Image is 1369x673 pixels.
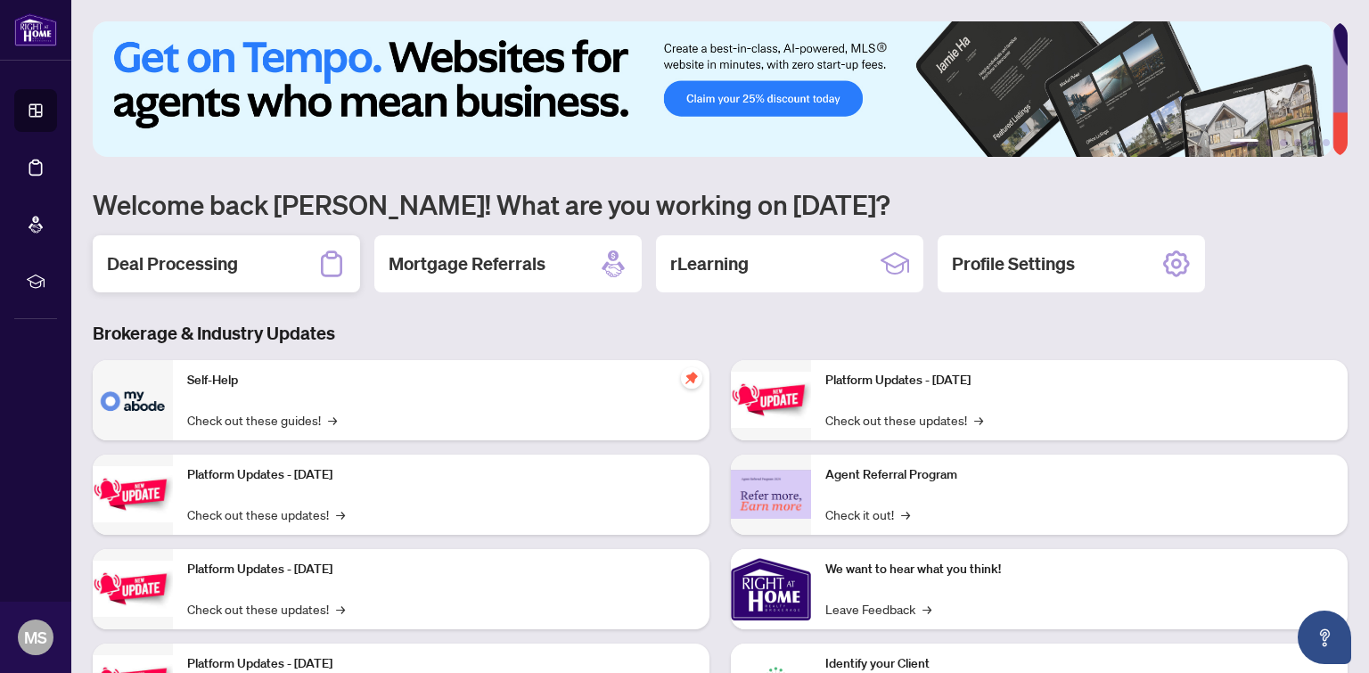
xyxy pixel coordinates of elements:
button: 5 [1308,139,1316,146]
h2: Mortgage Referrals [389,251,545,276]
h3: Brokerage & Industry Updates [93,321,1348,346]
h1: Welcome back [PERSON_NAME]! What are you working on [DATE]? [93,187,1348,221]
img: Platform Updates - September 16, 2025 [93,466,173,522]
button: 3 [1280,139,1287,146]
p: Platform Updates - [DATE] [825,371,1333,390]
span: → [922,599,931,619]
button: 4 [1294,139,1301,146]
img: Self-Help [93,360,173,440]
button: Open asap [1298,611,1351,664]
span: pushpin [681,367,702,389]
span: → [974,410,983,430]
h2: Profile Settings [952,251,1075,276]
button: 1 [1230,139,1258,146]
p: Agent Referral Program [825,465,1333,485]
h2: Deal Processing [107,251,238,276]
img: Agent Referral Program [731,470,811,519]
a: Check it out!→ [825,505,910,524]
span: → [901,505,910,524]
img: We want to hear what you think! [731,549,811,629]
a: Check out these guides!→ [187,410,337,430]
p: Platform Updates - [DATE] [187,560,695,579]
h2: rLearning [670,251,749,276]
img: Platform Updates - July 21, 2025 [93,561,173,617]
button: 2 [1266,139,1273,146]
span: → [336,505,345,524]
a: Check out these updates!→ [187,505,345,524]
img: Platform Updates - June 23, 2025 [731,372,811,428]
a: Check out these updates!→ [187,599,345,619]
p: Self-Help [187,371,695,390]
span: → [328,410,337,430]
p: We want to hear what you think! [825,560,1333,579]
img: logo [14,13,57,46]
span: → [336,599,345,619]
span: MS [24,625,47,650]
img: Slide 0 [93,21,1332,157]
a: Check out these updates!→ [825,410,983,430]
p: Platform Updates - [DATE] [187,465,695,485]
a: Leave Feedback→ [825,599,931,619]
button: 6 [1323,139,1330,146]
